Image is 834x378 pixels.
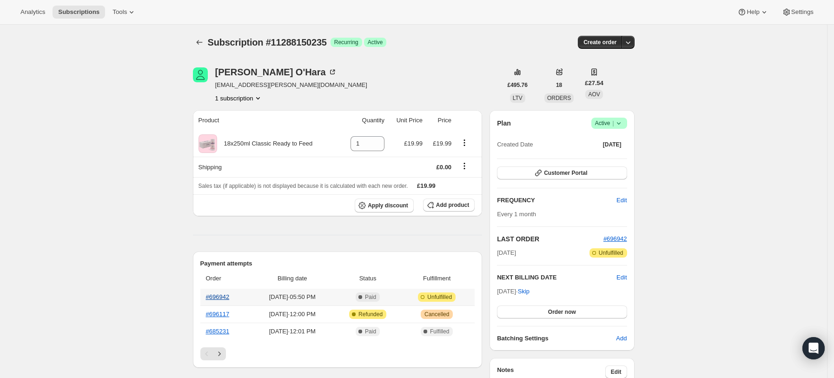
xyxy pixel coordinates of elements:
[732,6,774,19] button: Help
[599,249,623,257] span: Unfulfilled
[206,328,230,335] a: #685231
[595,119,623,128] span: Active
[556,81,562,89] span: 18
[340,110,387,131] th: Quantity
[776,6,819,19] button: Settings
[417,182,436,189] span: £19.99
[512,284,535,299] button: Skip
[497,334,616,343] h6: Batching Settings
[497,166,627,179] button: Customer Portal
[200,347,475,360] nav: Pagination
[518,287,530,296] span: Skip
[193,110,340,131] th: Product
[544,169,587,177] span: Customer Portal
[215,93,263,103] button: Product actions
[497,140,533,149] span: Created Date
[802,337,825,359] div: Open Intercom Messenger
[387,110,425,131] th: Unit Price
[550,79,568,92] button: 18
[588,91,600,98] span: AOV
[58,8,99,16] span: Subscriptions
[53,6,105,19] button: Subscriptions
[404,274,469,283] span: Fulfillment
[747,8,759,16] span: Help
[113,8,127,16] span: Tools
[404,140,423,147] span: £19.99
[337,274,399,283] span: Status
[107,6,142,19] button: Tools
[193,67,208,82] span: Liz O'Hara
[208,37,327,47] span: Subscription #11288150235
[15,6,51,19] button: Analytics
[193,157,340,177] th: Shipping
[597,138,627,151] button: [DATE]
[365,328,376,335] span: Paid
[497,305,627,318] button: Order now
[358,311,383,318] span: Refunded
[427,293,452,301] span: Unfulfilled
[603,234,627,244] button: #696942
[497,234,603,244] h2: LAST ORDER
[215,67,337,77] div: [PERSON_NAME] O'Hara
[425,110,454,131] th: Price
[217,139,313,148] div: 18x250ml Classic Ready to Feed
[502,79,533,92] button: £495.76
[206,293,230,300] a: #696942
[497,119,511,128] h2: Plan
[616,273,627,282] button: Edit
[497,211,536,218] span: Every 1 month
[508,81,528,89] span: £495.76
[616,196,627,205] span: Edit
[611,368,622,376] span: Edit
[430,328,449,335] span: Fulfilled
[603,235,627,242] a: #696942
[193,36,206,49] button: Subscriptions
[610,331,632,346] button: Add
[611,193,632,208] button: Edit
[616,334,627,343] span: Add
[355,199,414,212] button: Apply discount
[368,39,383,46] span: Active
[497,288,530,295] span: [DATE] ·
[206,311,230,318] a: #696117
[423,199,475,212] button: Add product
[547,95,571,101] span: ORDERS
[585,79,603,88] span: £27.54
[20,8,45,16] span: Analytics
[200,268,251,289] th: Order
[424,311,449,318] span: Cancelled
[254,274,331,283] span: Billing date
[612,119,614,127] span: |
[334,39,358,46] span: Recurring
[254,292,331,302] span: [DATE] · 05:50 PM
[199,183,408,189] span: Sales tax (if applicable) is not displayed because it is calculated with each new order.
[457,161,472,171] button: Shipping actions
[497,196,616,205] h2: FREQUENCY
[578,36,622,49] button: Create order
[200,259,475,268] h2: Payment attempts
[215,80,367,90] span: [EMAIL_ADDRESS][PERSON_NAME][DOMAIN_NAME]
[213,347,226,360] button: Next
[254,327,331,336] span: [DATE] · 12:01 PM
[254,310,331,319] span: [DATE] · 12:00 PM
[365,293,376,301] span: Paid
[497,248,516,258] span: [DATE]
[513,95,523,101] span: LTV
[457,138,472,148] button: Product actions
[603,141,622,148] span: [DATE]
[436,201,469,209] span: Add product
[548,308,576,316] span: Order now
[497,273,616,282] h2: NEXT BILLING DATE
[583,39,616,46] span: Create order
[437,164,452,171] span: £0.00
[433,140,451,147] span: £19.99
[791,8,814,16] span: Settings
[368,202,408,209] span: Apply discount
[199,134,217,153] img: product img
